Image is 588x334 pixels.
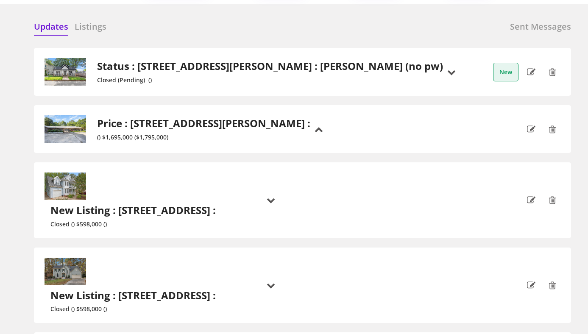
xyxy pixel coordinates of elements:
[75,21,106,33] h6: Listings
[510,21,571,33] h6: Sent Messages
[97,60,443,72] h2: Status : [STREET_ADDRESS][PERSON_NAME] : [PERSON_NAME] (no pw)
[97,134,310,141] div: () $1,695,000 ($1,795,000)
[97,117,310,130] h2: Price : [STREET_ADDRESS][PERSON_NAME] :
[50,306,219,313] div: Closed () $598,000 ()
[493,63,518,81] button: New
[34,21,68,33] h6: Updates
[44,173,86,200] img: 20240905231728520481000000-o.jpg
[44,258,86,285] img: 20241107145433317487000000-o.jpg
[50,289,219,302] h2: New Listing : [STREET_ADDRESS] :
[44,58,86,86] img: 20250708154110145531000000-o.jpg
[50,221,219,228] div: Closed () $598,000 ()
[44,115,86,143] img: 20250522134628364911000000-o.jpg
[97,77,443,84] div: Closed (Pending) ()
[50,204,219,217] h2: New Listing : [STREET_ADDRESS] :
